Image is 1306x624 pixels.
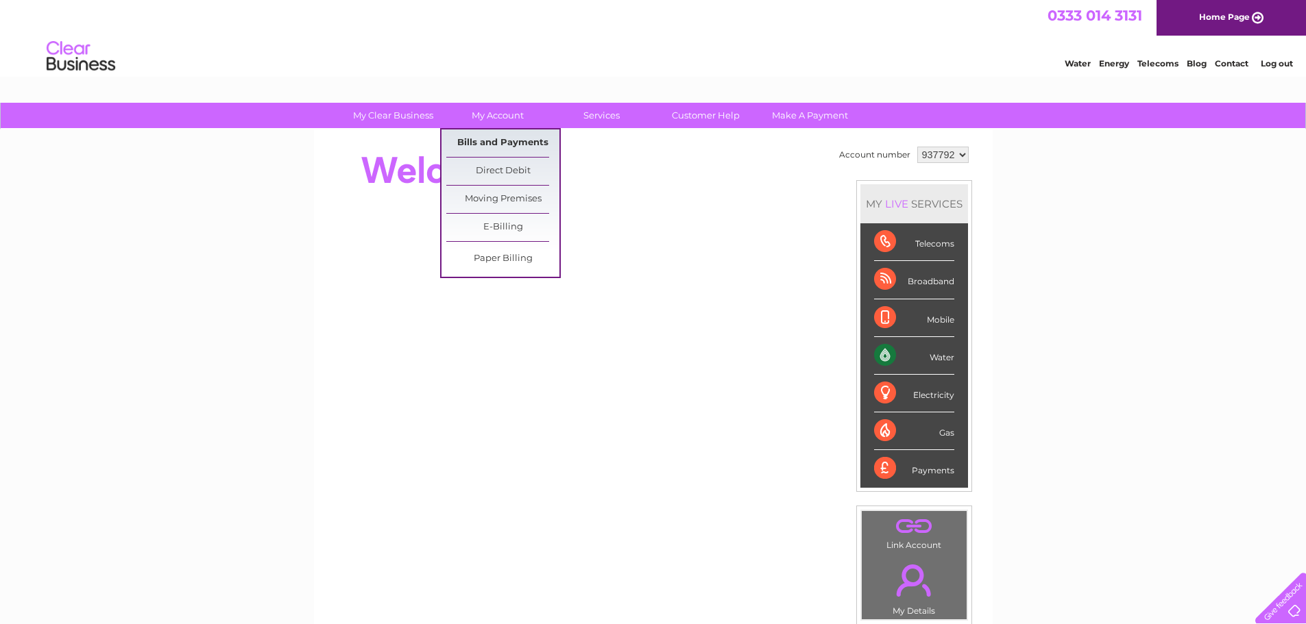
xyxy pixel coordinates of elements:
[1187,58,1207,68] a: Blog
[874,450,954,487] div: Payments
[441,103,554,128] a: My Account
[874,223,954,261] div: Telecoms
[337,103,450,128] a: My Clear Business
[446,129,559,157] a: Bills and Payments
[882,197,911,210] div: LIVE
[446,158,559,185] a: Direct Debit
[1099,58,1129,68] a: Energy
[865,514,963,538] a: .
[1048,7,1142,24] a: 0333 014 3131
[446,214,559,241] a: E-Billing
[860,184,968,223] div: MY SERVICES
[753,103,867,128] a: Make A Payment
[874,375,954,412] div: Electricity
[874,299,954,337] div: Mobile
[1065,58,1091,68] a: Water
[836,143,914,166] td: Account number
[1261,58,1293,68] a: Log out
[330,8,978,66] div: Clear Business is a trading name of Verastar Limited (registered in [GEOGRAPHIC_DATA] No. 3667643...
[446,245,559,273] a: Paper Billing
[46,36,116,77] img: logo.png
[874,261,954,299] div: Broadband
[545,103,658,128] a: Services
[874,337,954,375] div: Water
[1215,58,1248,68] a: Contact
[446,186,559,213] a: Moving Premises
[865,556,963,604] a: .
[1137,58,1178,68] a: Telecoms
[649,103,762,128] a: Customer Help
[861,510,967,553] td: Link Account
[861,553,967,620] td: My Details
[874,412,954,450] div: Gas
